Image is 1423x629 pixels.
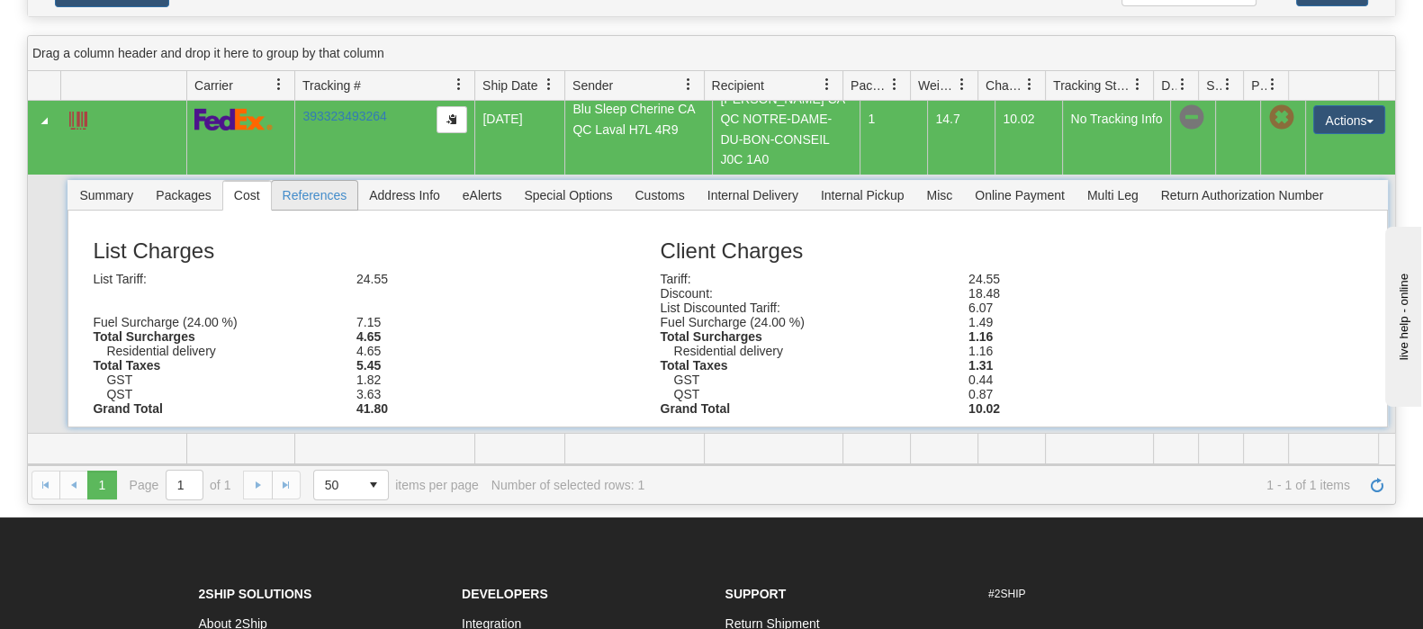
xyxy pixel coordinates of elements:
[646,272,955,286] div: Tariff:
[1076,181,1149,210] span: Multi Leg
[812,69,842,100] a: Recipient filter column settings
[343,373,607,387] div: 1.82
[624,181,695,210] span: Customs
[194,76,233,94] span: Carrier
[955,329,1264,344] div: 1.16
[1268,105,1293,130] span: Pickup Not Assigned
[1382,222,1421,406] iframe: chat widget
[646,358,955,373] div: Total Taxes
[79,315,343,329] div: Fuel Surcharge (24.00 %)
[1062,64,1170,175] td: No Tracking Info
[167,471,203,499] input: Page 1
[955,344,1264,358] div: 1.16
[79,329,343,344] div: Total Surcharges
[810,181,915,210] span: Internal Pickup
[194,108,273,130] img: 2 - FedEx Express®
[673,69,704,100] a: Sender filter column settings
[712,76,764,94] span: Recipient
[995,64,1062,175] td: 10.02
[343,344,607,358] div: 4.65
[358,181,451,210] span: Address Info
[986,76,1023,94] span: Charge
[69,103,87,132] a: Label
[927,64,995,175] td: 14.7
[988,589,1225,600] h6: #2SHIP
[646,401,955,416] div: Grand Total
[93,373,356,387] div: GST
[860,64,927,175] td: 1
[1363,471,1391,499] a: Refresh
[1014,69,1045,100] a: Charge filter column settings
[955,315,1264,329] div: 1.49
[1053,76,1131,94] span: Tracking Status
[79,401,343,416] div: Grand Total
[918,76,956,94] span: Weight
[1150,181,1335,210] span: Return Authorization Number
[444,69,474,100] a: Tracking # filter column settings
[1313,105,1385,134] button: Actions
[93,344,356,358] div: Residential delivery
[955,358,1264,373] div: 1.31
[697,181,809,210] span: Internal Delivery
[93,387,356,401] div: QST
[313,470,479,500] span: items per page
[272,181,358,210] span: References
[223,181,271,210] span: Cost
[199,587,312,601] strong: 2Ship Solutions
[955,387,1264,401] div: 0.87
[474,64,564,175] td: [DATE]
[955,286,1264,301] div: 18.48
[343,272,607,286] div: 24.55
[513,181,623,210] span: Special Options
[491,478,644,492] div: Number of selected rows: 1
[646,329,955,344] div: Total Surcharges
[947,69,977,100] a: Weight filter column settings
[325,476,348,494] span: 50
[1178,105,1203,130] span: No Tracking Info
[1251,76,1266,94] span: Pickup Status
[302,76,361,94] span: Tracking #
[657,478,1350,492] span: 1 - 1 of 1 items
[646,286,955,301] div: Discount:
[313,470,389,500] span: Page sizes drop down
[660,344,968,358] div: Residential delivery
[955,373,1264,387] div: 0.44
[14,15,167,29] div: live help - online
[93,239,660,263] h3: List Charges
[462,587,548,601] strong: Developers
[712,64,860,175] td: [PERSON_NAME] [PERSON_NAME] CA QC NOTRE-DAME-DU-BON-CONSEIL J0C 1A0
[660,373,968,387] div: GST
[79,358,343,373] div: Total Taxes
[264,69,294,100] a: Carrier filter column settings
[955,401,1264,416] div: 10.02
[343,387,607,401] div: 3.63
[482,76,537,94] span: Ship Date
[1122,69,1153,100] a: Tracking Status filter column settings
[130,470,231,500] span: Page of 1
[572,76,613,94] span: Sender
[302,109,386,123] a: 393323493264
[35,112,53,130] a: Collapse
[955,272,1264,286] div: 24.55
[564,64,712,175] td: Blu Sleep Cherine CA QC Laval H7L 4R9
[534,69,564,100] a: Ship Date filter column settings
[1257,69,1288,100] a: Pickup Status filter column settings
[660,239,1335,263] h3: Client Charges
[437,106,467,133] button: Copy to clipboard
[879,69,910,100] a: Packages filter column settings
[915,181,963,210] span: Misc
[646,315,955,329] div: Fuel Surcharge (24.00 %)
[343,401,607,416] div: 41.80
[452,181,513,210] span: eAlerts
[1161,76,1176,94] span: Delivery Status
[955,301,1264,315] div: 6.07
[1212,69,1243,100] a: Shipment Issues filter column settings
[646,301,955,315] div: List Discounted Tariff:
[87,471,116,499] span: Page 1
[1167,69,1198,100] a: Delivery Status filter column settings
[79,272,343,286] div: List Tariff:
[343,358,607,373] div: 5.45
[964,181,1076,210] span: Online Payment
[343,315,607,329] div: 7.15
[343,329,607,344] div: 4.65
